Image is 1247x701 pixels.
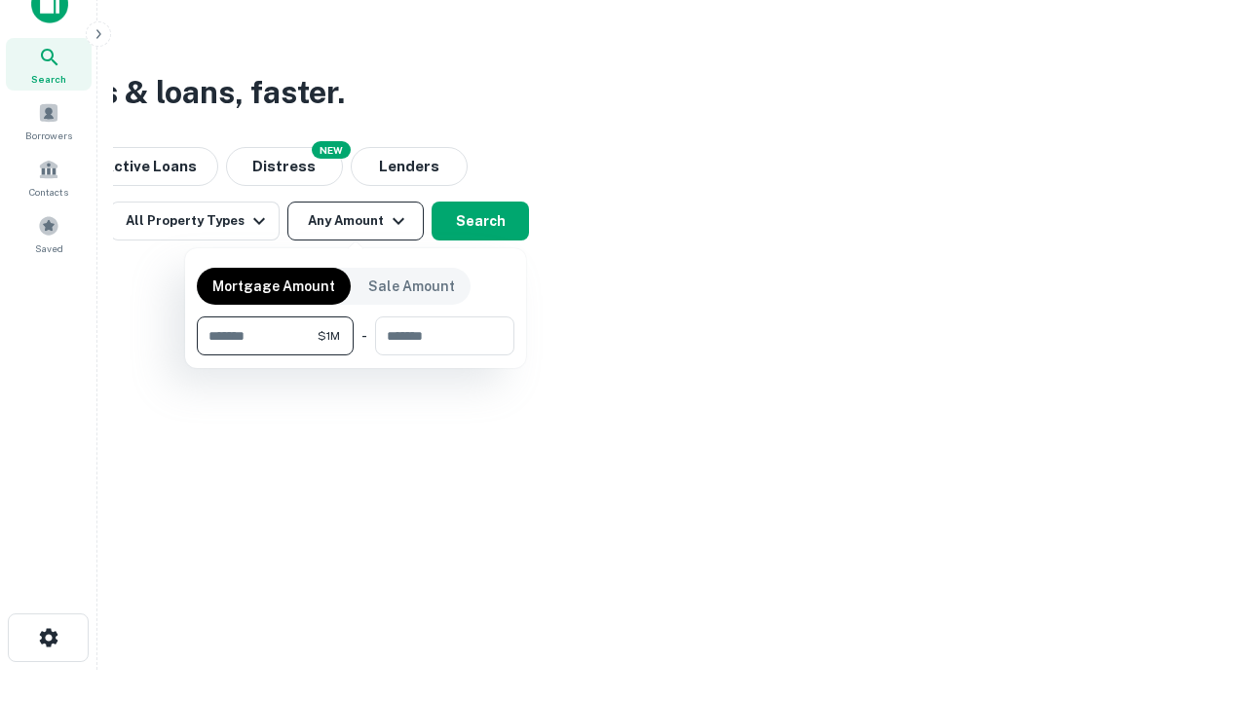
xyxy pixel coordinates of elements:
p: Mortgage Amount [212,276,335,297]
div: - [361,316,367,355]
span: $1M [318,327,340,345]
p: Sale Amount [368,276,455,297]
iframe: Chat Widget [1150,545,1247,639]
